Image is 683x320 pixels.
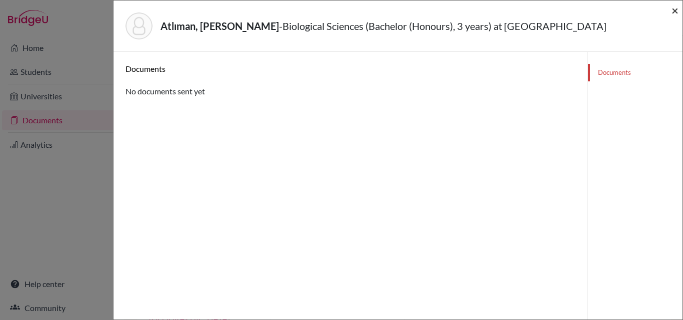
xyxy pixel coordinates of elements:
span: × [671,3,678,17]
div: No documents sent yet [125,64,575,97]
span: - Biological Sciences (Bachelor (Honours), 3 years) at [GEOGRAPHIC_DATA] [279,20,606,32]
h6: Documents [125,64,575,73]
strong: Atlıman, [PERSON_NAME] [160,20,279,32]
a: Documents [588,64,682,81]
button: Close [671,4,678,16]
